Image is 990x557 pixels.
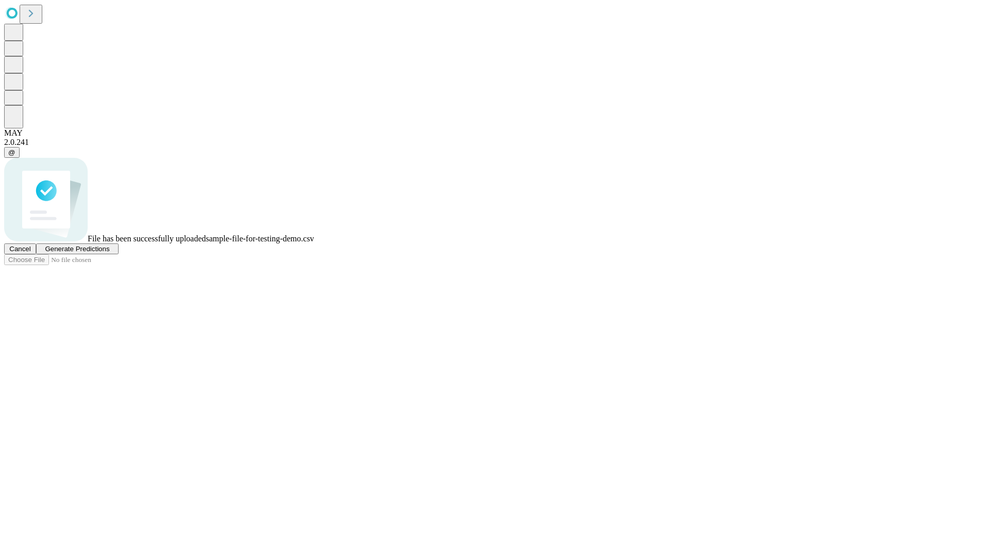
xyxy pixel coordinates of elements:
span: Generate Predictions [45,245,109,253]
span: Cancel [9,245,31,253]
button: Generate Predictions [36,243,119,254]
div: MAY [4,128,986,138]
span: @ [8,149,15,156]
div: 2.0.241 [4,138,986,147]
button: @ [4,147,20,158]
span: sample-file-for-testing-demo.csv [206,234,314,243]
button: Cancel [4,243,36,254]
span: File has been successfully uploaded [88,234,206,243]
